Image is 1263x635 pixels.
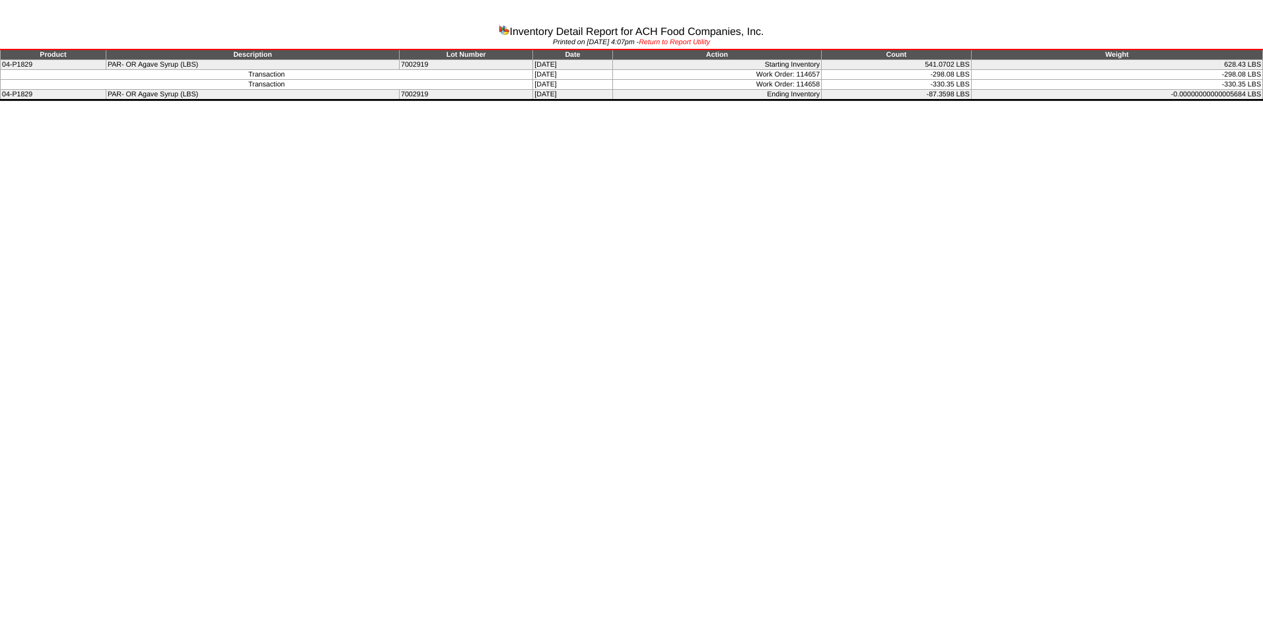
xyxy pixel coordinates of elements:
[1,50,106,60] td: Product
[971,50,1262,60] td: Weight
[822,90,972,100] td: -87.3598 LBS
[971,80,1262,90] td: -330.35 LBS
[499,24,509,35] img: graph.gif
[612,50,821,60] td: Action
[533,60,612,70] td: [DATE]
[533,70,612,80] td: [DATE]
[1,90,106,100] td: 04-P1829
[971,60,1262,70] td: 628.43 LBS
[822,70,972,80] td: -298.08 LBS
[399,90,532,100] td: 7002919
[106,90,399,100] td: PAR- OR Agave Syrup (LBS)
[822,80,972,90] td: -330.35 LBS
[106,60,399,70] td: PAR- OR Agave Syrup (LBS)
[971,70,1262,80] td: -298.08 LBS
[971,90,1262,100] td: -0.00000000000005684 LBS
[533,90,612,100] td: [DATE]
[612,80,821,90] td: Work Order: 114658
[612,90,821,100] td: Ending Inventory
[399,50,532,60] td: Lot Number
[1,70,533,80] td: Transaction
[533,80,612,90] td: [DATE]
[1,60,106,70] td: 04-P1829
[106,50,399,60] td: Description
[533,50,612,60] td: Date
[822,60,972,70] td: 541.0702 LBS
[1,80,533,90] td: Transaction
[612,60,821,70] td: Starting Inventory
[822,50,972,60] td: Count
[639,38,710,46] a: Return to Report Utility
[399,60,532,70] td: 7002919
[612,70,821,80] td: Work Order: 114657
